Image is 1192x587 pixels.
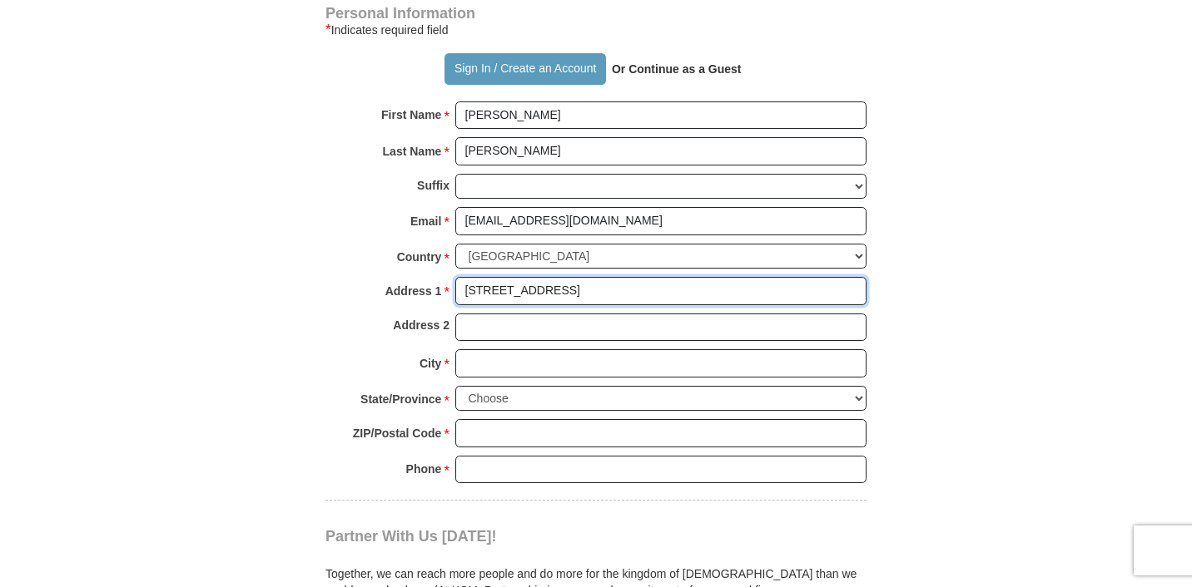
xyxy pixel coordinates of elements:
h4: Personal Information [325,7,867,20]
strong: Phone [406,457,442,481]
strong: Last Name [383,140,442,163]
strong: Email [410,210,441,233]
span: Partner With Us [DATE]! [325,528,497,545]
strong: First Name [381,103,441,126]
strong: Or Continue as a Guest [612,62,742,76]
strong: State/Province [360,387,441,411]
div: Indicates required field [325,20,867,40]
strong: Address 1 [385,279,442,303]
strong: City [420,352,441,375]
strong: ZIP/Postal Code [353,422,442,445]
strong: Suffix [417,174,449,197]
strong: Address 2 [393,313,449,337]
button: Sign In / Create an Account [445,53,605,85]
strong: Country [397,245,442,269]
